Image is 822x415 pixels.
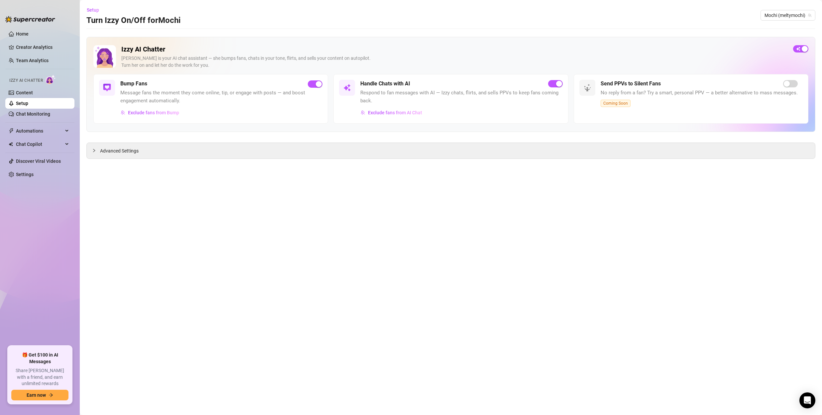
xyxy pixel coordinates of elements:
[360,107,422,118] button: Exclude fans from AI Chat
[16,139,63,150] span: Chat Copilot
[93,45,116,68] img: Izzy AI Chatter
[11,367,68,387] span: Share [PERSON_NAME] with a friend, and earn unlimited rewards
[9,142,13,147] img: Chat Copilot
[343,84,351,92] img: svg%3e
[27,392,46,398] span: Earn now
[11,390,68,400] button: Earn nowarrow-right
[16,58,49,63] a: Team Analytics
[799,392,815,408] div: Open Intercom Messenger
[121,55,788,69] div: [PERSON_NAME] is your AI chat assistant — she bumps fans, chats in your tone, flirts, and sells y...
[16,90,33,95] a: Content
[368,110,422,115] span: Exclude fans from AI Chat
[601,100,631,107] span: Coming Soon
[46,75,56,84] img: AI Chatter
[16,158,61,164] a: Discover Viral Videos
[100,147,139,155] span: Advanced Settings
[121,45,788,53] h2: Izzy AI Chatter
[9,128,14,134] span: thunderbolt
[103,84,111,92] img: svg%3e
[9,77,43,84] span: Izzy AI Chatter
[86,5,104,15] button: Setup
[16,42,69,52] a: Creator Analytics
[360,80,410,88] h5: Handle Chats with AI
[86,15,180,26] h3: Turn Izzy On/Off for Mochi
[601,89,798,97] span: No reply from a fan? Try a smart, personal PPV — a better alternative to mass messages.
[16,172,34,177] a: Settings
[128,110,179,115] span: Exclude fans from Bump
[92,147,100,154] div: collapsed
[11,352,68,365] span: 🎁 Get $100 in AI Messages
[49,393,53,397] span: arrow-right
[120,107,179,118] button: Exclude fans from Bump
[360,89,562,105] span: Respond to fan messages with AI — Izzy chats, flirts, and sells PPVs to keep fans coming back.
[808,13,812,17] span: team
[16,101,28,106] a: Setup
[361,110,365,115] img: svg%3e
[120,89,322,105] span: Message fans the moment they come online, tip, or engage with posts — and boost engagement automa...
[16,111,50,117] a: Chat Monitoring
[120,80,147,88] h5: Bump Fans
[16,126,63,136] span: Automations
[601,80,661,88] h5: Send PPVs to Silent Fans
[92,149,96,153] span: collapsed
[764,10,811,20] span: Mochi (meltymochi)
[87,7,99,13] span: Setup
[583,84,591,92] img: svg%3e
[16,31,29,37] a: Home
[5,16,55,23] img: logo-BBDzfeDw.svg
[121,110,125,115] img: svg%3e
